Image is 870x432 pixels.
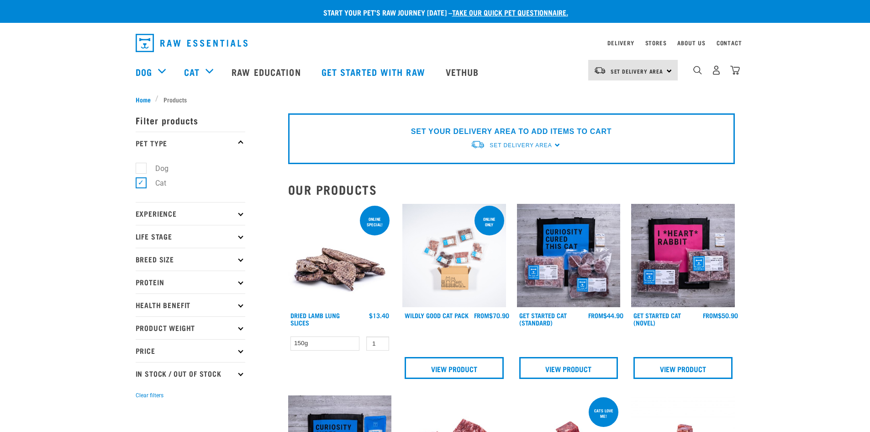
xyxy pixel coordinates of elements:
button: Clear filters [136,391,163,400]
img: van-moving.png [470,140,485,149]
a: About Us [677,41,705,44]
p: Protein [136,271,245,293]
span: Set Delivery Area [611,69,664,73]
div: $13.40 [369,312,389,319]
a: Get Started Cat (Novel) [633,314,681,324]
span: Set Delivery Area [490,142,552,149]
img: home-icon@2x.png [730,65,740,75]
a: Wildly Good Cat Pack [405,314,469,317]
a: Vethub [437,53,490,90]
p: Pet Type [136,132,245,155]
div: $70.90 [474,312,509,319]
label: Cat [141,177,170,189]
div: ONLINE SPECIAL! [360,212,390,231]
div: ONLINE ONLY [475,212,504,231]
a: View Product [519,357,618,379]
span: FROM [703,314,718,317]
div: $50.90 [703,312,738,319]
a: Delivery [607,41,634,44]
a: Stores [645,41,667,44]
a: Contact [717,41,742,44]
input: 1 [366,336,389,351]
img: home-icon-1@2x.png [693,66,702,75]
img: van-moving.png [594,66,606,75]
img: Cat 0 2sec [402,204,506,308]
a: take our quick pet questionnaire. [452,10,568,14]
a: Get Started Cat (Standard) [519,314,567,324]
img: Assortment Of Raw Essential Products For Cats Including, Blue And Black Tote Bag With "Curiosity ... [517,204,621,308]
img: Raw Essentials Logo [136,34,248,52]
p: Price [136,339,245,362]
span: FROM [588,314,603,317]
a: Get started with Raw [312,53,437,90]
img: user.png [712,65,721,75]
p: Health Benefit [136,293,245,316]
p: SET YOUR DELIVERY AREA TO ADD ITEMS TO CART [411,126,612,137]
label: Dog [141,163,172,174]
nav: breadcrumbs [136,95,735,104]
p: Breed Size [136,248,245,271]
a: Cat [184,65,200,79]
span: Home [136,95,151,104]
span: FROM [474,314,489,317]
p: In Stock / Out Of Stock [136,362,245,385]
a: Dried Lamb Lung Slices [290,314,340,324]
p: Life Stage [136,225,245,248]
p: Filter products [136,109,245,132]
img: 1303 Lamb Lung Slices 01 [288,204,392,308]
a: View Product [633,357,733,379]
p: Product Weight [136,316,245,339]
a: View Product [405,357,504,379]
a: Raw Education [222,53,312,90]
a: Dog [136,65,152,79]
nav: dropdown navigation [128,30,742,56]
h2: Our Products [288,182,735,197]
p: Experience [136,202,245,225]
div: $44.90 [588,312,623,319]
div: Cats love me! [589,404,618,423]
a: Home [136,95,156,104]
img: Assortment Of Raw Essential Products For Cats Including, Pink And Black Tote Bag With "I *Heart* ... [631,204,735,308]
